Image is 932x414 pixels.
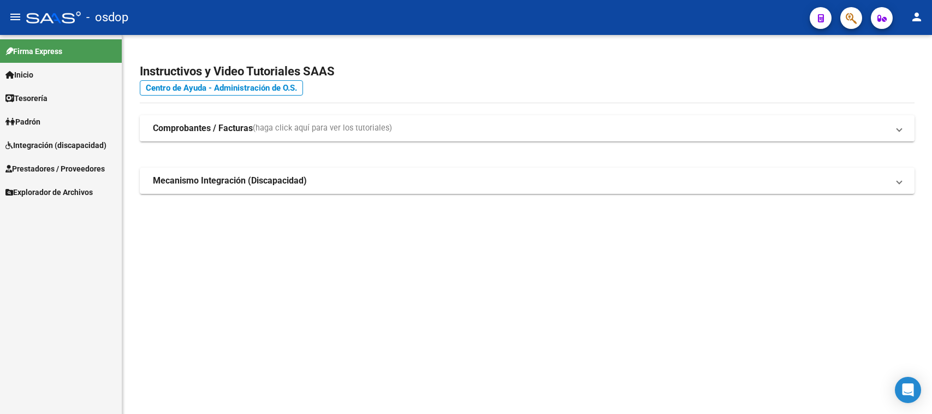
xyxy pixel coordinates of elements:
[253,122,392,134] span: (haga click aquí para ver los tutoriales)
[895,377,921,403] div: Open Intercom Messenger
[140,80,303,96] a: Centro de Ayuda - Administración de O.S.
[9,10,22,23] mat-icon: menu
[5,116,40,128] span: Padrón
[5,186,93,198] span: Explorador de Archivos
[5,139,106,151] span: Integración (discapacidad)
[140,168,915,194] mat-expansion-panel-header: Mecanismo Integración (Discapacidad)
[5,92,48,104] span: Tesorería
[910,10,923,23] mat-icon: person
[153,175,307,187] strong: Mecanismo Integración (Discapacidad)
[86,5,128,29] span: - osdop
[153,122,253,134] strong: Comprobantes / Facturas
[5,45,62,57] span: Firma Express
[140,115,915,141] mat-expansion-panel-header: Comprobantes / Facturas(haga click aquí para ver los tutoriales)
[5,163,105,175] span: Prestadores / Proveedores
[140,61,915,82] h2: Instructivos y Video Tutoriales SAAS
[5,69,33,81] span: Inicio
